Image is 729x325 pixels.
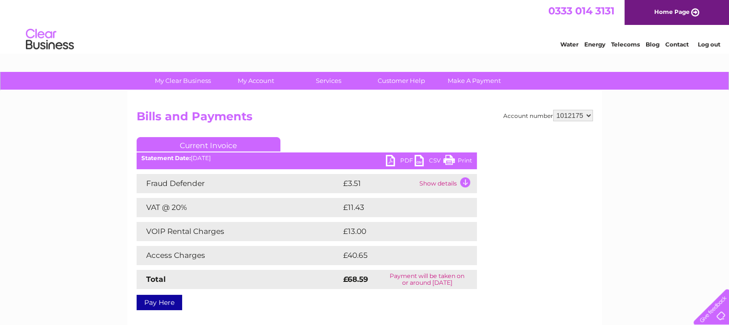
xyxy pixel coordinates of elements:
a: Current Invoice [137,137,280,151]
a: Log out [697,41,720,48]
strong: £68.59 [343,275,368,284]
a: Services [289,72,368,90]
a: My Account [216,72,295,90]
a: Make A Payment [435,72,514,90]
td: £3.51 [341,174,417,193]
td: £13.00 [341,222,457,241]
a: Energy [584,41,605,48]
td: £11.43 [341,198,456,217]
td: £40.65 [341,246,458,265]
a: Pay Here [137,295,182,310]
strong: Total [146,275,166,284]
a: Customer Help [362,72,441,90]
a: 0333 014 3131 [548,5,614,17]
a: PDF [386,155,415,169]
h2: Bills and Payments [137,110,593,128]
div: [DATE] [137,155,477,162]
img: logo.png [25,25,74,54]
a: Print [443,155,472,169]
a: My Clear Business [143,72,222,90]
b: Statement Date: [141,154,191,162]
a: Blog [646,41,660,48]
td: Payment will be taken on or around [DATE] [378,270,477,289]
a: Telecoms [611,41,640,48]
a: Water [560,41,579,48]
td: VOIP Rental Charges [137,222,341,241]
div: Clear Business is a trading name of Verastar Limited (registered in [GEOGRAPHIC_DATA] No. 3667643... [139,5,591,46]
td: Access Charges [137,246,341,265]
td: Fraud Defender [137,174,341,193]
div: Account number [503,110,593,121]
td: Show details [417,174,477,193]
a: Contact [665,41,689,48]
td: VAT @ 20% [137,198,341,217]
a: CSV [415,155,443,169]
